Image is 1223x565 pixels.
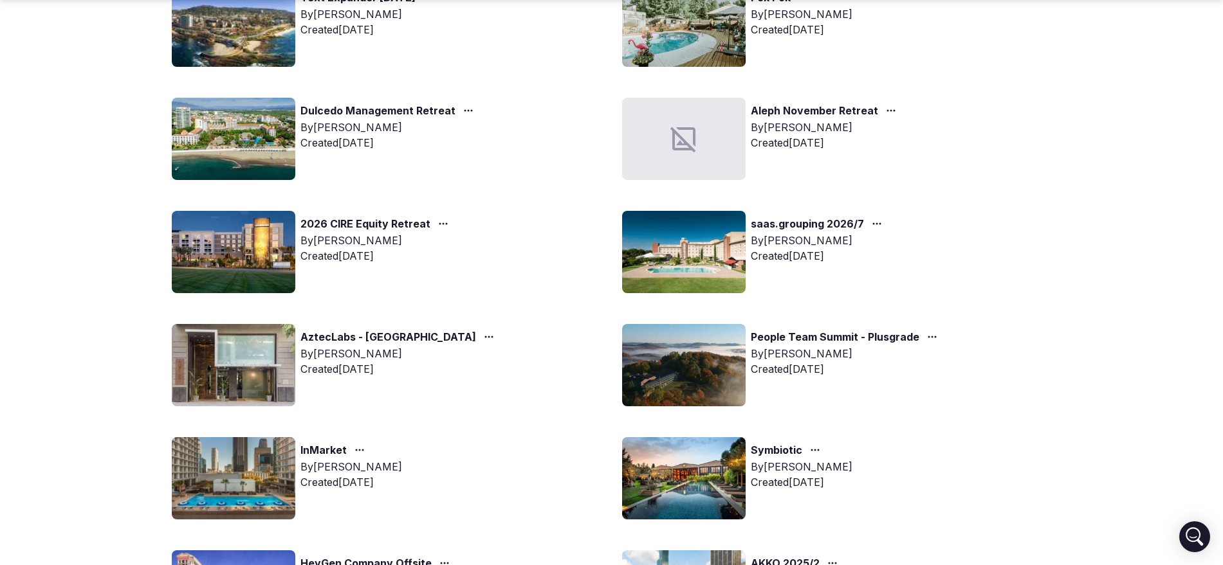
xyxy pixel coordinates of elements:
[751,474,852,490] div: Created [DATE]
[300,474,402,490] div: Created [DATE]
[751,248,887,264] div: Created [DATE]
[751,216,864,233] a: saas.grouping 2026/7
[172,211,295,293] img: Top retreat image for the retreat: 2026 CIRE Equity Retreat
[300,22,439,37] div: Created [DATE]
[622,211,746,293] img: Top retreat image for the retreat: saas.grouping 2026/7
[300,442,347,459] a: InMarket
[751,103,878,120] a: Aleph November Retreat
[751,22,852,37] div: Created [DATE]
[172,324,295,406] img: Top retreat image for the retreat: AztecLabs - Buenos Aires
[622,437,746,519] img: Top retreat image for the retreat: Symbiotic
[751,233,887,248] div: By [PERSON_NAME]
[751,459,852,474] div: By [PERSON_NAME]
[300,329,476,346] a: AztecLabs - [GEOGRAPHIC_DATA]
[751,346,943,361] div: By [PERSON_NAME]
[622,324,746,406] img: Top retreat image for the retreat: People Team Summit - Plusgrade
[300,135,479,150] div: Created [DATE]
[751,135,901,150] div: Created [DATE]
[300,248,454,264] div: Created [DATE]
[300,459,402,474] div: By [PERSON_NAME]
[300,346,499,361] div: By [PERSON_NAME]
[300,120,479,135] div: By [PERSON_NAME]
[751,120,901,135] div: By [PERSON_NAME]
[172,98,295,180] img: Top retreat image for the retreat: Dulcedo Management Retreat
[751,442,802,459] a: Symbiotic
[751,6,852,22] div: By [PERSON_NAME]
[751,361,943,377] div: Created [DATE]
[300,103,455,120] a: Dulcedo Management Retreat
[300,216,430,233] a: 2026 CIRE Equity Retreat
[300,361,499,377] div: Created [DATE]
[300,6,439,22] div: By [PERSON_NAME]
[300,233,454,248] div: By [PERSON_NAME]
[751,329,919,346] a: People Team Summit - Plusgrade
[172,437,295,519] img: Top retreat image for the retreat: InMarket
[1179,521,1210,552] div: Open Intercom Messenger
